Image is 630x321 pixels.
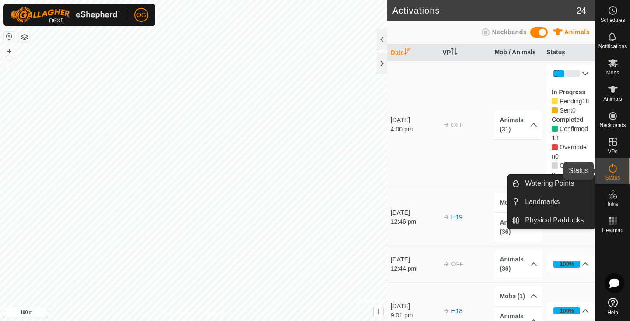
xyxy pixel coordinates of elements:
a: Landmarks [520,193,595,211]
span: Physical Paddocks [525,215,584,226]
div: [DATE] [391,208,438,217]
i: 0 Overridden [552,144,558,150]
p-accordion-content: 41% [546,82,594,185]
a: Physical Paddocks [520,212,595,229]
span: Landmarks [525,197,560,207]
li: Landmarks [508,193,595,211]
span: Neckbands [599,123,626,128]
span: Confirmed [552,134,559,141]
div: 41% [553,70,580,77]
a: Privacy Policy [159,310,192,317]
span: Pending [582,98,589,105]
span: Help [607,310,618,315]
span: Overridden [552,144,586,160]
button: Map Layers [19,32,30,42]
span: OFF [451,261,464,268]
p-accordion-header: 100% [546,302,594,320]
p-sorticon: Activate to sort [451,49,458,56]
span: Pending [560,107,572,114]
button: i [374,307,383,317]
img: Gallagher Logo [10,7,120,23]
p-accordion-header: Animals (36) [494,250,542,279]
span: Watering Points [525,178,574,189]
i: 18 Pending 65772, 65769, 65770, 65780, 65762, 65782, 65766, 65775, 65756, 65757, 65765, 65776, 65... [552,98,558,104]
span: Sent [572,107,576,114]
div: 4:00 pm [391,125,438,134]
span: Animals [603,96,622,102]
span: Schedules [600,18,625,23]
button: Reset Map [4,32,14,42]
span: Cancelled [560,162,587,169]
span: Status [605,175,620,180]
span: Heatmap [602,228,623,233]
p-accordion-header: Mobs (1) [494,286,542,306]
div: 100% [560,307,574,315]
span: 24 [577,4,586,17]
p-accordion-header: Animals (36) [494,213,542,242]
a: Help [595,294,630,319]
th: Mob / Animals [491,44,543,61]
p-accordion-header: 41% [546,65,594,82]
span: Animals [564,28,590,35]
div: 100% [553,261,580,268]
button: + [4,46,14,56]
a: Contact Us [202,310,228,317]
th: VP [439,44,491,61]
span: Overridden [555,153,559,160]
span: OG [136,11,146,20]
div: 41% [553,65,564,82]
p-accordion-header: Mobs (1) [494,193,542,212]
i: 13 Confirmed 65755, 65752, 65777, 65774, 65761, 65781, 65771, 65753, 65768, 65779, 65763, 65767, ... [552,126,558,132]
span: Mobs [606,70,619,75]
label: In Progress [552,88,585,95]
i: 0 Cancelled [552,162,558,169]
span: Confirmed [560,125,588,132]
a: H19 [451,214,463,221]
p-sorticon: Activate to sort [404,49,411,56]
img: arrow [443,307,450,314]
img: arrow [443,121,450,128]
span: VPs [608,149,617,154]
div: 12:44 pm [391,264,438,273]
div: 9:01 pm [391,311,438,320]
div: 100% [560,260,574,268]
span: Cancelled [552,171,555,178]
li: Physical Paddocks [508,212,595,229]
span: Infra [607,201,618,207]
span: i [378,308,379,316]
th: Status [543,44,595,61]
label: Completed [552,116,583,123]
span: OFF [451,121,464,128]
button: – [4,57,14,68]
div: 100% [553,307,580,314]
span: Neckbands [492,28,527,35]
th: Date [387,44,439,61]
span: Pending [560,98,582,105]
img: arrow [443,214,450,221]
h2: Activations [392,5,577,16]
div: [DATE] [391,255,438,264]
li: Watering Points [508,175,595,192]
div: 12:46 pm [391,217,438,226]
a: H18 [451,307,463,314]
span: Notifications [598,44,627,49]
p-accordion-header: 100% [546,255,594,273]
a: Watering Points [520,175,595,192]
img: arrow [443,261,450,268]
div: [DATE] [391,302,438,311]
p-accordion-header: Animals (31) [494,110,542,139]
div: [DATE] [391,116,438,125]
i: 0 Sent [552,107,558,113]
